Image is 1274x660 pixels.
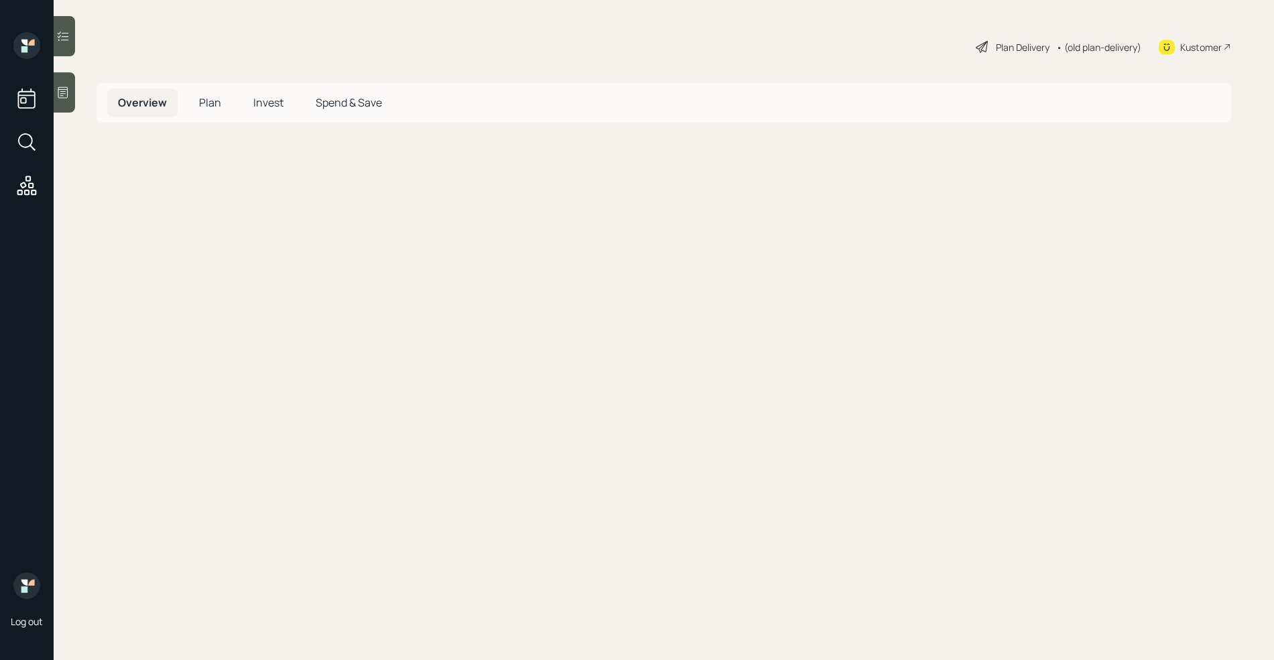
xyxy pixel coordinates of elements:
span: Invest [253,95,283,110]
div: • (old plan-delivery) [1056,40,1141,54]
span: Overview [118,95,167,110]
div: Log out [11,615,43,628]
span: Spend & Save [316,95,382,110]
div: Plan Delivery [996,40,1049,54]
div: Kustomer [1180,40,1222,54]
img: retirable_logo.png [13,572,40,599]
span: Plan [199,95,221,110]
